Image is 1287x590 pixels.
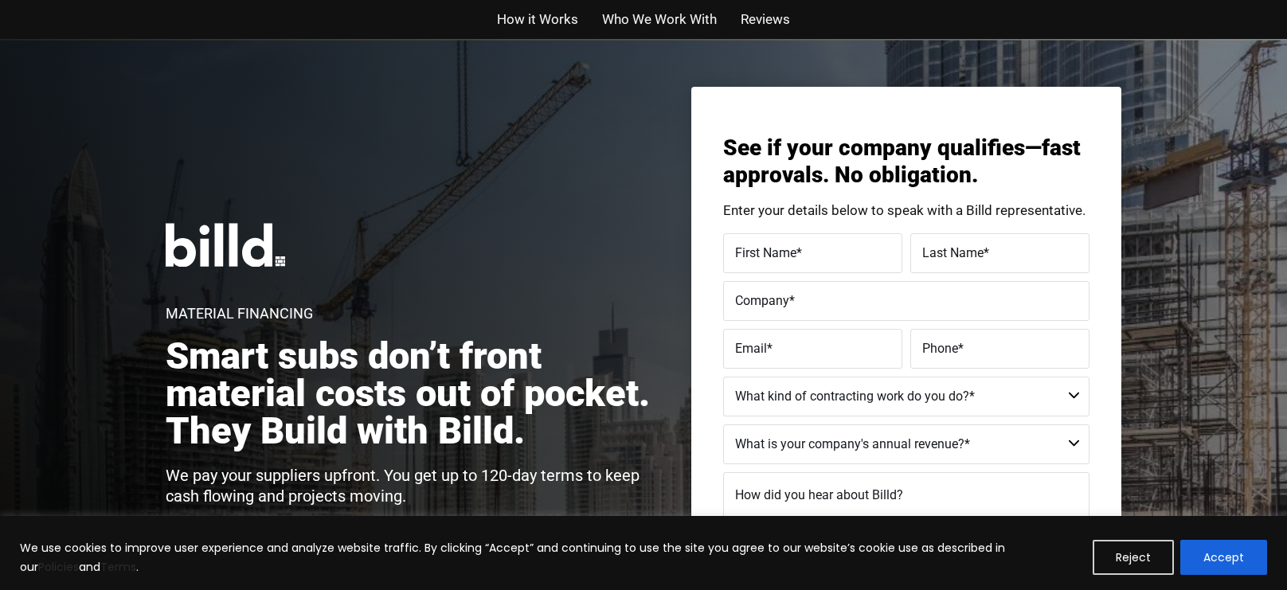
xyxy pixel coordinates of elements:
button: Accept [1180,540,1267,575]
p: We use cookies to improve user experience and analyze website traffic. By clicking “Accept” and c... [20,538,1081,576]
p: Enter your details below to speak with a Billd representative. [723,204,1089,217]
p: We pay your suppliers upfront. You get up to 120-day terms to keep cash flowing and projects moving. [166,465,661,506]
a: Reviews [741,8,790,31]
h2: Smart subs don’t front material costs out of pocket. They Build with Billd. [166,337,661,449]
span: Last Name [922,245,984,260]
a: Policies [38,559,79,575]
a: Who We Work With [602,8,717,31]
button: Reject [1093,540,1174,575]
span: Email [735,341,767,356]
span: How did you hear about Billd? [735,487,903,502]
span: Company [735,293,789,308]
a: Terms [100,559,136,575]
h1: Material Financing [166,307,313,321]
a: How it Works [497,8,578,31]
span: Phone [922,341,958,356]
span: First Name [735,245,796,260]
h3: See if your company qualifies—fast approvals. No obligation. [723,135,1089,188]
